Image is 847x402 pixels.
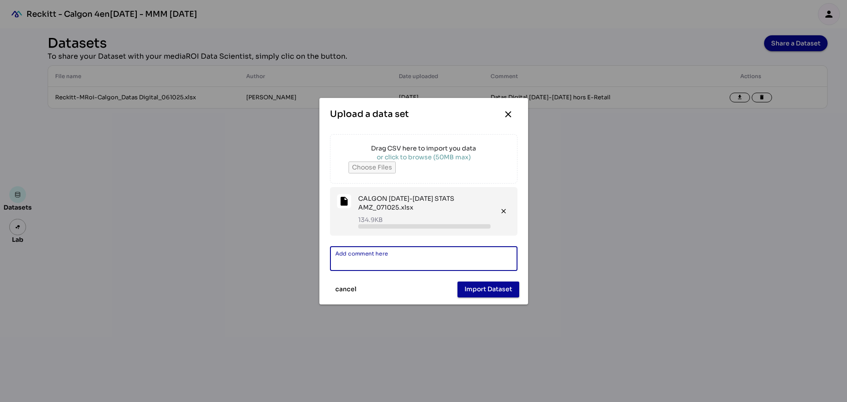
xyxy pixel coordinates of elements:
div: 134.9KB [358,215,383,224]
div: Upload a data set [330,108,409,120]
span: Import Dataset [465,284,512,294]
div: CALGON [DATE]-[DATE] STATS AMZ_071025.xlsx [358,194,491,212]
span: cancel [335,284,356,294]
button: cancel [328,282,364,297]
button: Import Dataset [457,282,519,297]
i: close [500,207,507,215]
div: Drag CSV here to import you data [349,144,498,153]
i: close [503,109,513,120]
input: Add comment here [335,246,512,271]
div: or click to browse (50MB max) [349,153,498,162]
i: insert_drive_file [337,194,351,208]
